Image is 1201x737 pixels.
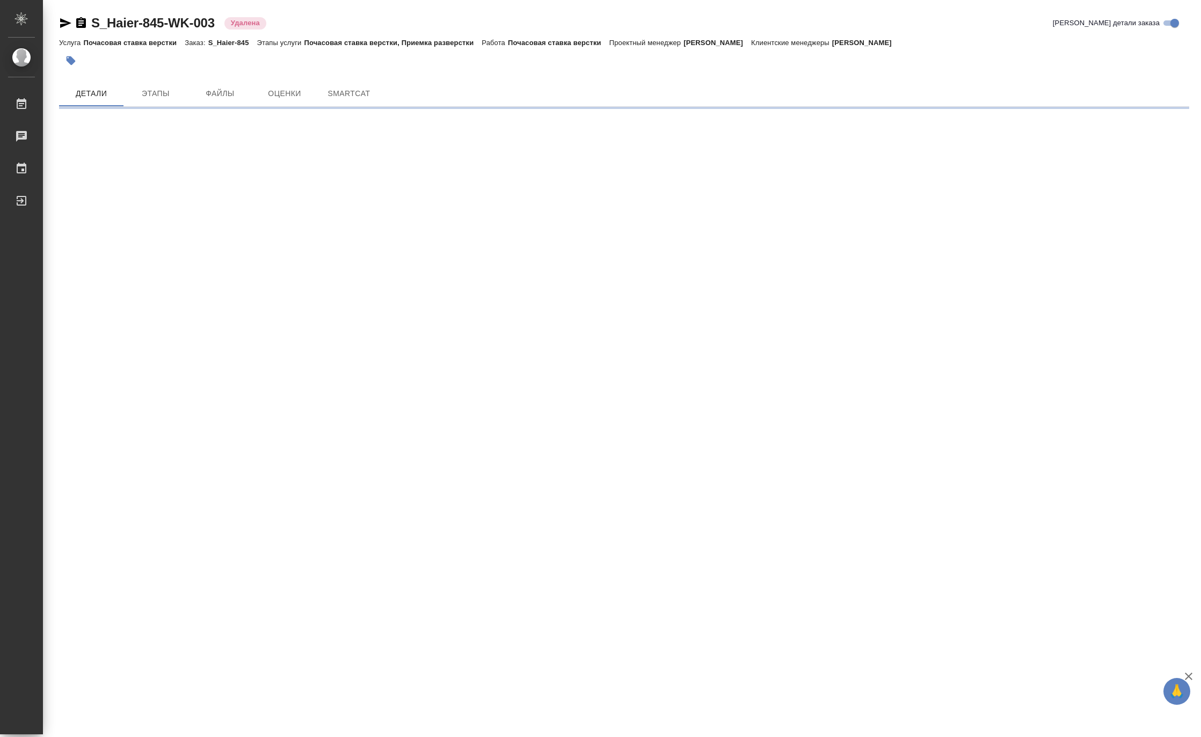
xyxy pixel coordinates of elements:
button: Скопировать ссылку для ЯМессенджера [59,17,72,30]
p: Этапы услуги [257,39,304,47]
button: 🙏 [1163,678,1190,705]
p: Удалена [231,18,260,28]
p: [PERSON_NAME] [683,39,751,47]
p: Услуга [59,39,83,47]
p: Работа [482,39,508,47]
p: S_Haier-845 [208,39,257,47]
button: Скопировать ссылку [75,17,88,30]
span: Детали [65,87,117,100]
span: Оценки [259,87,310,100]
p: Почасовая ставка верстки [83,39,185,47]
a: S_Haier-845-WK-003 [91,16,215,30]
p: Заказ: [185,39,208,47]
button: Добавить тэг [59,49,83,72]
p: Почасовая ставка верстки [508,39,609,47]
span: SmartCat [323,87,375,100]
p: Почасовая ставка верстки, Приемка разверстки [304,39,482,47]
p: Проектный менеджер [609,39,683,47]
span: Этапы [130,87,181,100]
p: [PERSON_NAME] [832,39,900,47]
span: Файлы [194,87,246,100]
span: 🙏 [1168,680,1186,703]
span: [PERSON_NAME] детали заказа [1053,18,1160,28]
p: Клиентские менеджеры [751,39,832,47]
